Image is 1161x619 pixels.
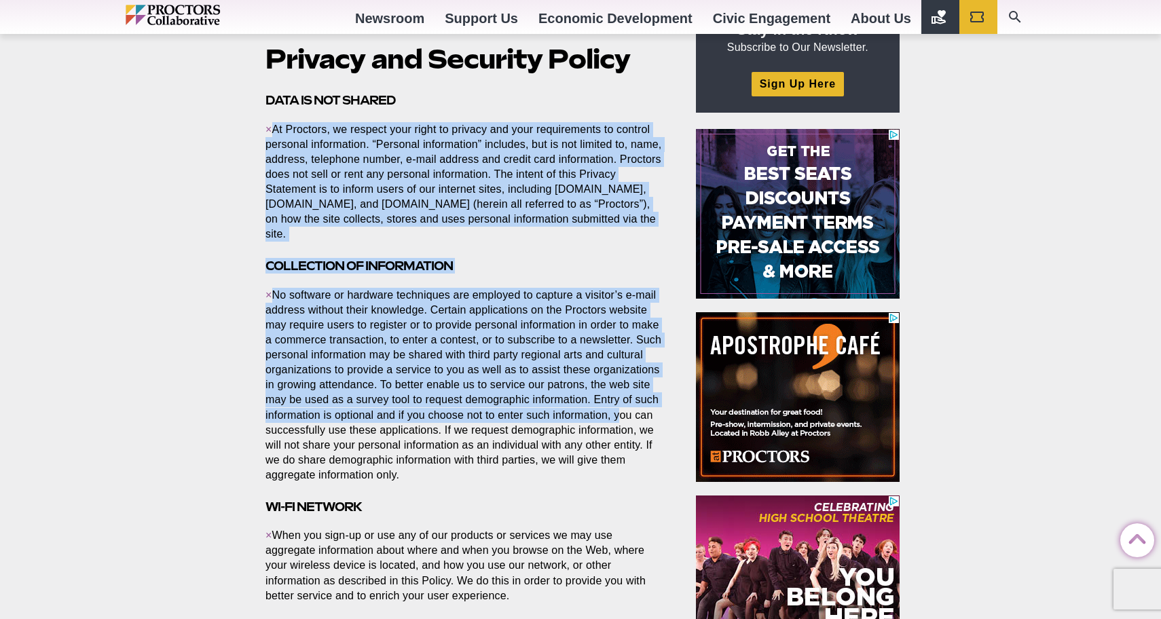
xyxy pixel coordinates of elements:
h3: WI-FI NETWORK [265,499,665,514]
a: Back to Top [1120,524,1147,551]
h3: COLLECTION OF INFORMATION [265,258,665,274]
a: Sign Up Here [752,72,844,96]
h1: Privacy and Security Policy [265,44,665,75]
img: Proctors logo [126,5,278,25]
a: × [265,529,272,541]
p: At Proctors, we respect your right to privacy and your requirements to control personal informati... [265,122,665,242]
h3: DATA IS NOT SHARED [265,92,665,108]
p: No software or hardware techniques are employed to capture a visitor’s e-mail address without the... [265,288,665,483]
p: When you sign-up or use any of our products or services we may use aggregate information about wh... [265,528,665,603]
iframe: Advertisement [696,312,900,482]
iframe: Advertisement [696,129,900,299]
a: × [265,289,272,301]
p: Subscribe to Our Newsletter. [712,20,883,55]
a: × [265,124,272,135]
